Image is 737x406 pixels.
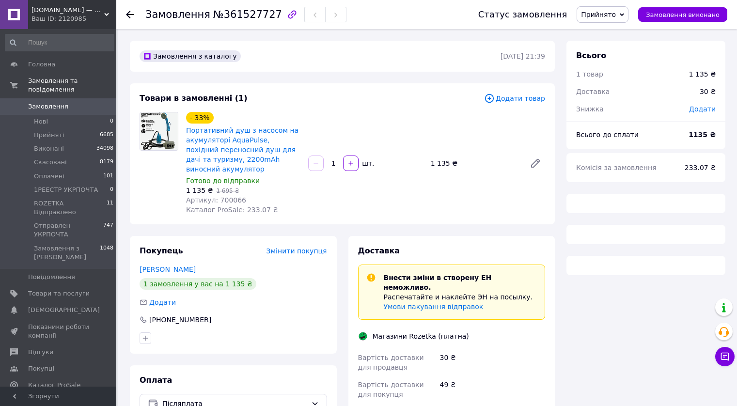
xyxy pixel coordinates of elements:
[638,7,727,22] button: Замовлення виконано
[28,60,55,69] span: Головна
[149,298,176,306] span: Додати
[28,77,116,94] span: Замовлення та повідомлення
[103,221,113,239] span: 747
[34,244,100,262] span: Замовлення з [PERSON_NAME]
[107,199,113,217] span: 11
[28,306,100,314] span: [DEMOGRAPHIC_DATA]
[186,187,213,194] span: 1 135 ₴
[689,105,716,113] span: Додати
[526,154,545,173] a: Редагувати
[186,206,278,214] span: Каталог ProSale: 233.07 ₴
[576,51,606,60] span: Всього
[358,246,400,255] span: Доставка
[5,34,114,51] input: Пошук
[427,156,522,170] div: 1 135 ₴
[140,50,241,62] div: Замовлення з каталогу
[576,164,657,172] span: Комісія за замовлення
[694,81,721,102] div: 30 ₴
[140,278,256,290] div: 1 замовлення у вас на 1 135 ₴
[186,112,214,124] div: - 33%
[34,172,64,181] span: Оплачені
[145,9,210,20] span: Замовлення
[186,196,246,204] span: Артикул: 700066
[34,221,103,239] span: Отправлен УКРПОЧТА
[31,15,116,23] div: Ваш ID: 2120985
[140,265,196,273] a: [PERSON_NAME]
[126,10,134,19] div: Повернутися назад
[28,289,90,298] span: Товари та послуги
[100,131,113,140] span: 6685
[28,348,53,357] span: Відгуки
[103,172,113,181] span: 101
[34,158,67,167] span: Скасовані
[360,158,375,168] div: шт.
[28,273,75,281] span: Повідомлення
[576,70,603,78] span: 1 товар
[715,347,735,366] button: Чат з покупцем
[370,331,471,341] div: Магазини Rozetka (платна)
[358,354,424,371] span: Вартість доставки для продавця
[186,177,260,185] span: Готово до відправки
[34,131,64,140] span: Прийняті
[110,186,113,194] span: 0
[31,6,104,15] span: Fotomagnat.net — Тільки вдалі покупки 👌
[28,381,80,390] span: Каталог ProSale
[581,11,616,18] span: Прийнято
[576,131,639,139] span: Всього до сплати
[140,246,183,255] span: Покупець
[484,93,545,104] span: Додати товар
[140,375,172,385] span: Оплата
[478,10,567,19] div: Статус замовлення
[438,376,547,403] div: 49 ₴
[501,52,545,60] time: [DATE] 21:39
[100,158,113,167] span: 8179
[576,88,610,95] span: Доставка
[28,323,90,340] span: Показники роботи компанії
[384,303,484,311] a: Умови пакування відправок
[576,105,604,113] span: Знижка
[34,186,98,194] span: 1РЕЕСТР УКРПОЧТА
[358,381,424,398] span: Вартість доставки для покупця
[140,112,178,150] img: Портативний душ з насосом на акумуляторі AquaPulse, похідний переносний душ для дачі та туризму, ...
[438,349,547,376] div: 30 ₴
[384,292,537,302] p: Распечатайте и наклейте ЭН на посылку.
[34,144,64,153] span: Виконані
[685,164,716,172] span: 233.07 ₴
[100,244,113,262] span: 1048
[384,274,492,291] span: Внести зміни в створену ЕН неможливо.
[34,199,107,217] span: ROZETKA Відправлено
[140,94,248,103] span: Товари в замовленні (1)
[267,247,327,255] span: Змінити покупця
[28,102,68,111] span: Замовлення
[213,9,282,20] span: №361527727
[689,69,716,79] div: 1 135 ₴
[646,11,720,18] span: Замовлення виконано
[216,187,239,194] span: 1 695 ₴
[34,117,48,126] span: Нові
[689,131,716,139] b: 1135 ₴
[148,315,212,325] div: [PHONE_NUMBER]
[96,144,113,153] span: 34098
[28,364,54,373] span: Покупці
[110,117,113,126] span: 0
[186,126,298,173] a: Портативний душ з насосом на акумуляторі AquaPulse, похідний переносний душ для дачі та туризму, ...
